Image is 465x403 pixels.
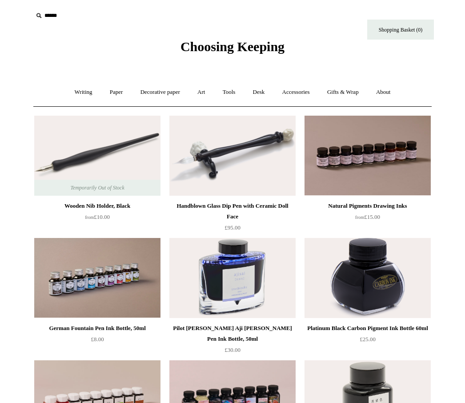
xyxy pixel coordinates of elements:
div: German Fountain Pen Ink Bottle, 50ml [36,323,158,334]
div: Pilot [PERSON_NAME] Aji [PERSON_NAME] Pen Ink Bottle, 50ml [172,323,293,344]
span: £30.00 [224,347,241,353]
img: Natural Pigments Drawing Inks [305,116,431,196]
img: Platinum Black Carbon Pigment Ink Bottle 60ml [305,238,431,318]
span: £25.00 [360,336,376,343]
a: Gifts & Wrap [319,81,367,104]
a: German Fountain Pen Ink Bottle, 50ml £8.00 [34,323,160,359]
a: Tools [215,81,244,104]
span: Choosing Keeping [180,39,285,54]
a: Pilot Iro Shizuku Aji Sai Fountain Pen Ink Bottle, 50ml Pilot Iro Shizuku Aji Sai Fountain Pen In... [169,238,296,318]
a: German Fountain Pen Ink Bottle, 50ml German Fountain Pen Ink Bottle, 50ml [34,238,160,318]
a: Platinum Black Carbon Pigment Ink Bottle 60ml Platinum Black Carbon Pigment Ink Bottle 60ml [305,238,431,318]
a: Natural Pigments Drawing Inks Natural Pigments Drawing Inks [305,116,431,196]
a: Art [189,81,213,104]
span: £8.00 [91,336,104,343]
span: £15.00 [355,214,380,220]
img: Pilot Iro Shizuku Aji Sai Fountain Pen Ink Bottle, 50ml [169,238,296,318]
span: Temporarily Out of Stock [61,180,133,196]
span: from [85,215,94,220]
div: Natural Pigments Drawing Inks [307,201,429,211]
a: Wooden Nib Holder, Black Wooden Nib Holder, Black Temporarily Out of Stock [34,116,160,196]
a: Paper [102,81,131,104]
a: Pilot [PERSON_NAME] Aji [PERSON_NAME] Pen Ink Bottle, 50ml £30.00 [169,323,296,359]
img: German Fountain Pen Ink Bottle, 50ml [34,238,160,318]
div: Handblown Glass Dip Pen with Ceramic Doll Face [172,201,293,222]
a: Desk [245,81,273,104]
a: Decorative paper [132,81,188,104]
a: Writing [67,81,100,104]
a: About [368,81,399,104]
a: Handblown Glass Dip Pen with Ceramic Doll Face £95.00 [169,201,296,237]
span: from [355,215,364,220]
span: £95.00 [224,224,241,231]
img: Wooden Nib Holder, Black [34,116,160,196]
a: Natural Pigments Drawing Inks from£15.00 [305,201,431,237]
img: Handblown Glass Dip Pen with Ceramic Doll Face [169,116,296,196]
a: Shopping Basket (0) [367,20,434,40]
a: Accessories [274,81,318,104]
span: £10.00 [85,214,110,220]
div: Wooden Nib Holder, Black [36,201,158,211]
a: Platinum Black Carbon Pigment Ink Bottle 60ml £25.00 [305,323,431,359]
a: Choosing Keeping [180,46,285,52]
a: Handblown Glass Dip Pen with Ceramic Doll Face Handblown Glass Dip Pen with Ceramic Doll Face [169,116,296,196]
a: Wooden Nib Holder, Black from£10.00 [34,201,160,237]
div: Platinum Black Carbon Pigment Ink Bottle 60ml [307,323,429,334]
